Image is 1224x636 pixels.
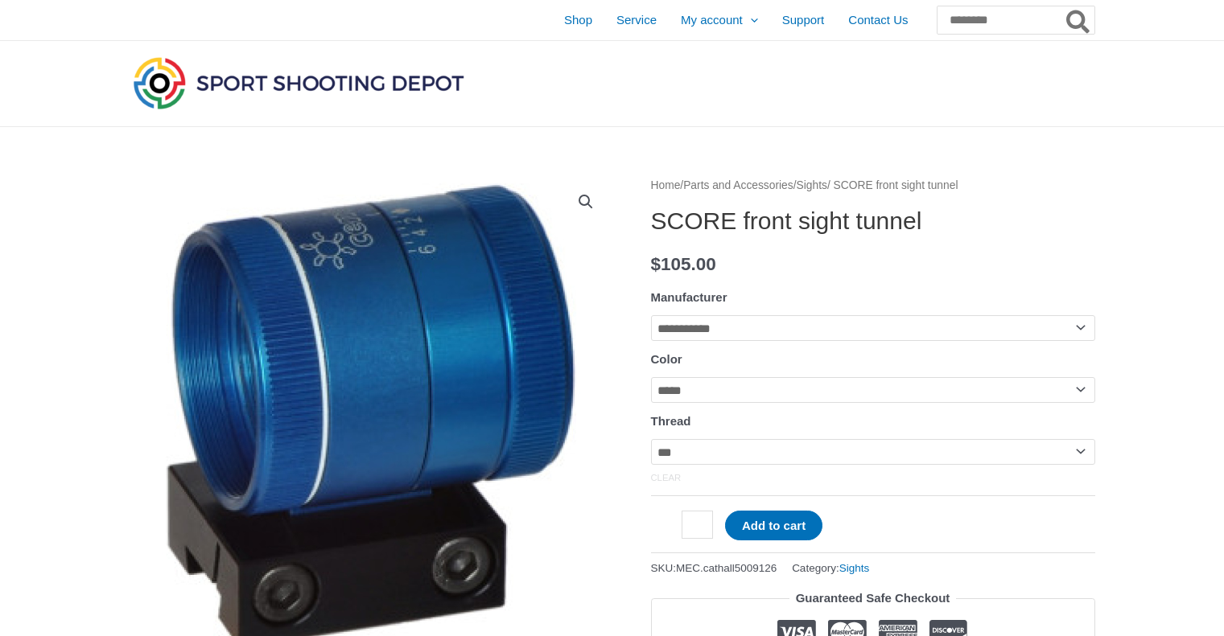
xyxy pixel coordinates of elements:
[651,290,727,304] label: Manufacturer
[651,179,681,191] a: Home
[682,511,713,539] input: Product quantity
[651,207,1095,236] h1: SCORE front sight tunnel
[792,558,869,578] span: Category:
[651,254,716,274] bdi: 105.00
[789,587,957,609] legend: Guaranteed Safe Checkout
[571,187,600,216] a: View full-screen image gallery
[651,558,777,578] span: SKU:
[651,414,691,428] label: Thread
[1063,6,1094,34] button: Search
[651,254,661,274] span: $
[797,179,827,191] a: Sights
[676,562,777,574] span: MEC.cathall5009126
[130,53,468,113] img: Sport Shooting Depot
[651,175,1095,196] nav: Breadcrumb
[839,562,870,574] a: Sights
[725,511,822,540] button: Add to cart
[683,179,793,191] a: Parts and Accessories
[651,352,682,366] label: Color
[651,473,682,482] a: Clear options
